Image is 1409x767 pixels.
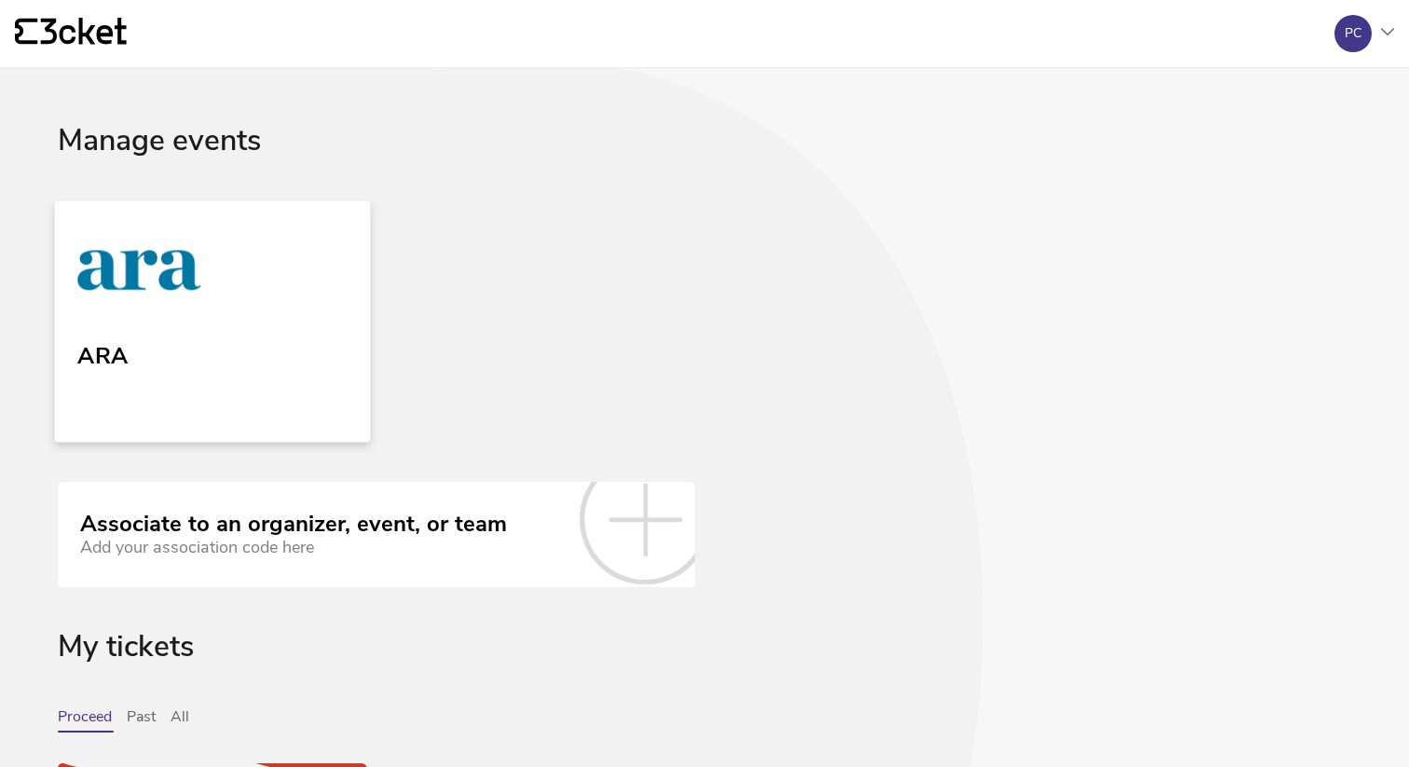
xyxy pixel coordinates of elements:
div: PC [1345,26,1361,41]
img: ARA [77,231,201,317]
a: Associate to an organizer, event, or team Add your association code here [58,482,695,586]
div: My tickets [58,630,1351,709]
g: {' '} [15,19,37,45]
a: ARA ARA [55,200,371,442]
div: Associate to an organizer, event, or team [80,512,507,538]
a: {' '} [15,18,127,49]
div: Manage events [58,124,1351,203]
div: ARA [77,336,128,369]
button: All [171,708,189,733]
button: Proceed [58,708,112,733]
div: Add your association code here [80,538,507,557]
button: Past [127,708,156,733]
